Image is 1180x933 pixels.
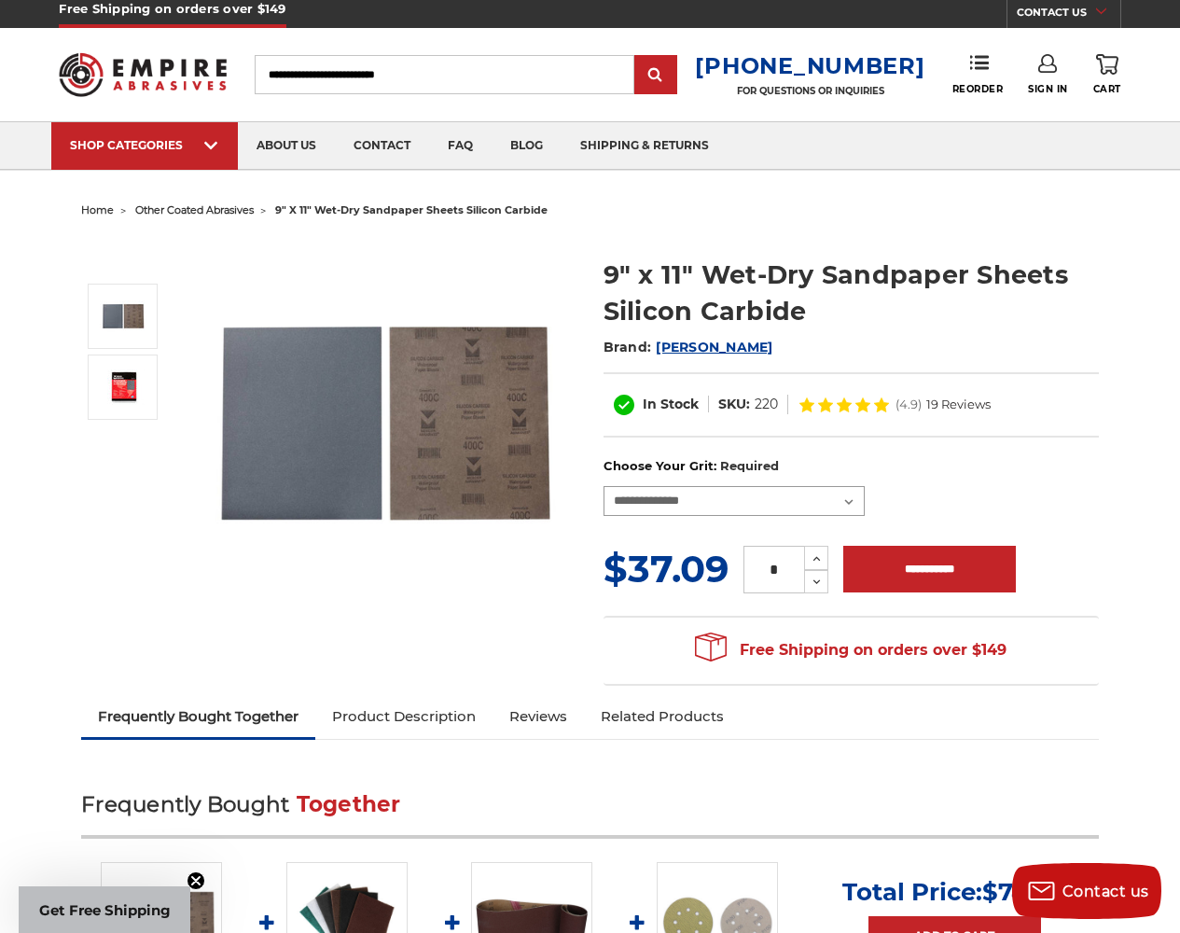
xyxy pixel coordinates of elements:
[100,369,146,405] img: 9" x 11" Wet-Dry Sandpaper Sheets Silicon Carbide
[584,696,741,737] a: Related Products
[315,696,493,737] a: Product Description
[718,395,750,414] dt: SKU:
[952,54,1004,94] a: Reorder
[187,871,205,890] button: Close teaser
[562,122,728,170] a: shipping & returns
[429,122,492,170] a: faq
[19,886,190,933] div: Get Free ShippingClose teaser
[81,203,114,216] a: home
[198,237,571,610] img: 9" x 11" Wet-Dry Sandpaper Sheets Silicon Carbide
[39,901,171,919] span: Get Free Shipping
[1093,54,1121,95] a: Cart
[604,257,1099,329] h1: 9" x 11" Wet-Dry Sandpaper Sheets Silicon Carbide
[755,395,778,414] dd: 220
[100,293,146,340] img: 9" x 11" Wet-Dry Sandpaper Sheets Silicon Carbide
[1028,83,1068,95] span: Sign In
[1017,2,1120,28] a: CONTACT US
[335,122,429,170] a: contact
[1012,863,1161,919] button: Contact us
[895,398,922,411] span: (4.9)
[604,546,729,592] span: $37.09
[720,458,779,473] small: Required
[1062,883,1149,900] span: Contact us
[297,791,401,817] span: Together
[695,632,1006,669] span: Free Shipping on orders over $149
[643,396,699,412] span: In Stock
[81,791,289,817] span: Frequently Bought
[59,42,226,107] img: Empire Abrasives
[492,122,562,170] a: blog
[695,52,924,79] a: [PHONE_NUMBER]
[926,398,991,411] span: 19 Reviews
[1093,83,1121,95] span: Cart
[604,457,1099,476] label: Choose Your Grit:
[637,57,674,94] input: Submit
[695,85,924,97] p: FOR QUESTIONS OR INQUIRIES
[604,339,652,355] span: Brand:
[81,696,315,737] a: Frequently Bought Together
[982,877,1066,907] span: $74.34
[70,138,219,152] div: SHOP CATEGORIES
[656,339,772,355] a: [PERSON_NAME]
[493,696,584,737] a: Reviews
[842,877,1066,907] p: Total Price:
[135,203,254,216] a: other coated abrasives
[238,122,335,170] a: about us
[275,203,548,216] span: 9" x 11" wet-dry sandpaper sheets silicon carbide
[952,83,1004,95] span: Reorder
